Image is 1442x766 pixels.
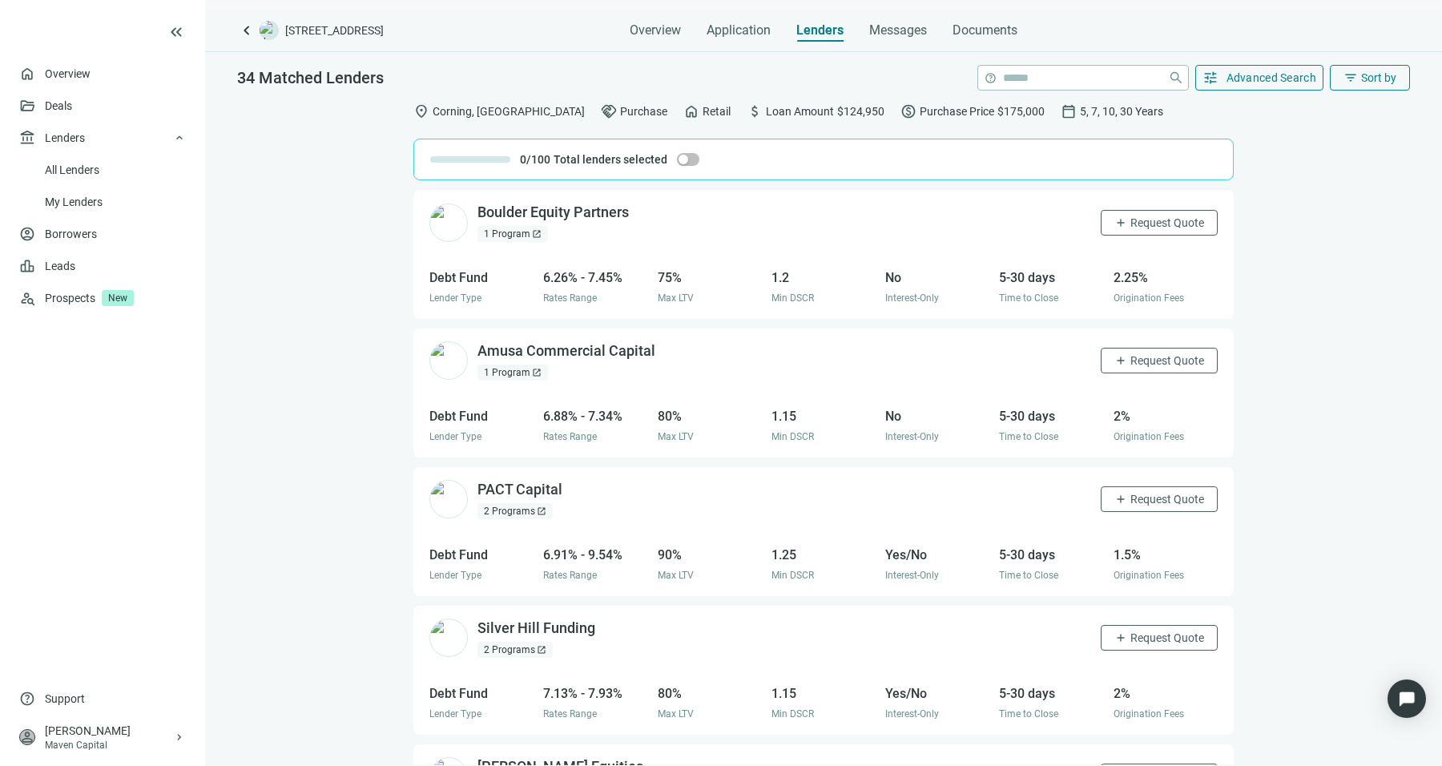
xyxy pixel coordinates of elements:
[285,22,384,38] span: [STREET_ADDRESS]
[658,431,694,442] span: Max LTV
[543,708,597,720] span: Rates Range
[173,731,186,744] span: keyboard_arrow_right
[477,365,548,381] div: 1 Program
[45,228,97,240] a: Borrowers
[429,570,481,581] span: Lender Type
[658,545,762,565] div: 90%
[900,103,1045,119] div: Purchase Price
[1114,570,1184,581] span: Origination Fees
[45,739,173,752] div: Maven Capital
[1114,354,1127,367] span: add
[985,72,997,84] span: help
[477,203,629,223] div: Boulder Equity Partners
[1080,103,1163,120] span: 5, 7, 10, 30 Years
[771,570,814,581] span: Min DSCR
[45,723,173,739] div: [PERSON_NAME]
[429,683,534,704] div: Debt Fund
[1330,65,1410,91] button: filter_listSort by
[658,406,762,426] div: 80%
[999,570,1058,581] span: Time to Close
[167,22,186,42] button: keyboard_double_arrow_left
[658,708,694,720] span: Max LTV
[543,292,597,304] span: Rates Range
[1114,406,1218,426] div: 2%
[1114,708,1184,720] span: Origination Fees
[45,691,85,707] span: Support
[703,103,731,120] span: Retail
[543,268,647,288] div: 6.26% - 7.45%
[173,131,186,144] span: keyboard_arrow_up
[537,506,546,516] span: open_in_new
[45,196,103,208] a: My Lenders
[45,163,99,176] a: All Lenders
[477,619,595,639] div: Silver Hill Funding
[1227,71,1317,84] span: Advanced Search
[1101,210,1218,236] button: addRequest Quote
[543,545,647,565] div: 6.91% - 9.54%
[885,570,939,581] span: Interest-Only
[477,226,548,242] div: 1 Program
[1114,631,1127,644] span: add
[771,406,876,426] div: 1.15
[683,103,699,119] span: home
[771,292,814,304] span: Min DSCR
[237,21,256,40] a: keyboard_arrow_left
[1114,683,1218,704] div: 2%
[520,151,550,167] span: 0/100
[997,103,1045,120] span: $175,000
[771,431,814,442] span: Min DSCR
[429,545,534,565] div: Debt Fund
[885,406,989,426] div: No
[900,103,916,119] span: paid
[885,268,989,288] div: No
[999,545,1103,565] div: 5-30 days
[429,619,468,657] img: 8c25c1cc-2d06-4540-989e-5dc244f5f36a
[1130,631,1204,644] span: Request Quote
[1114,431,1184,442] span: Origination Fees
[999,431,1058,442] span: Time to Close
[433,103,585,120] span: Corning, [GEOGRAPHIC_DATA]
[1130,493,1204,506] span: Request Quote
[1361,71,1396,84] span: Sort by
[1195,65,1324,91] button: tuneAdvanced Search
[885,545,989,565] div: Yes/No
[1114,493,1127,506] span: add
[1114,545,1218,565] div: 1.5%
[885,708,939,720] span: Interest-Only
[999,683,1103,704] div: 5-30 days
[45,122,85,154] span: Lenders
[413,103,429,119] span: location_on
[658,683,762,704] div: 80%
[429,341,468,380] img: 455f5b93-534c-4571-bd0a-db8bca2e3518
[747,103,884,119] div: Loan Amount
[477,480,562,500] div: PACT Capital
[837,103,884,120] span: $124,950
[999,708,1058,720] span: Time to Close
[554,151,667,167] span: Total lenders selected
[601,103,617,119] span: handshake
[477,341,655,361] div: Amusa Commercial Capital
[543,570,597,581] span: Rates Range
[532,368,542,377] span: open_in_new
[796,22,844,38] span: Lenders
[45,99,72,112] a: Deals
[885,431,939,442] span: Interest-Only
[869,22,927,38] span: Messages
[19,729,35,745] span: person
[45,282,186,314] a: ProspectsNew
[1202,70,1218,86] span: tune
[429,268,534,288] div: Debt Fund
[953,22,1017,38] span: Documents
[429,406,534,426] div: Debt Fund
[1388,679,1426,718] div: Open Intercom Messenger
[477,642,553,658] div: 2 Programs
[1101,625,1218,651] button: addRequest Quote
[1114,216,1127,229] span: add
[237,68,384,87] span: 34 Matched Lenders
[543,406,647,426] div: 6.88% - 7.34%
[537,645,546,655] span: open_in_new
[429,292,481,304] span: Lender Type
[707,22,771,38] span: Application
